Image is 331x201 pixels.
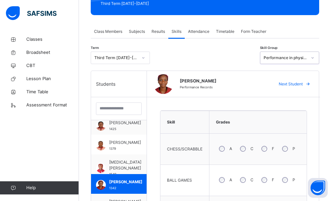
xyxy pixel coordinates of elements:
[26,102,79,108] span: Assessment Format
[180,78,267,84] span: [PERSON_NAME]
[272,146,274,152] label: F
[26,49,79,56] span: Broadsheet
[26,76,79,82] span: Lesson Plan
[109,159,141,171] span: [MEDICAL_DATA][PERSON_NAME]
[250,177,253,183] label: C
[129,29,145,34] span: Subjects
[109,179,142,185] span: [PERSON_NAME]
[91,46,99,50] span: Term
[96,163,106,173] img: 1549.png
[172,29,181,34] span: Skills
[96,121,106,131] img: 1425.png
[109,120,141,126] span: [PERSON_NAME]
[109,186,116,190] span: 1342
[94,29,122,34] span: Class Members
[308,178,328,198] button: Open asap
[279,81,303,87] span: Next Student
[264,55,307,61] div: Performance in physical skills
[96,141,106,150] img: 1379.png
[293,177,295,183] label: P
[109,140,141,145] span: [PERSON_NAME]
[109,172,116,176] span: 1549
[180,85,213,89] span: Performance Records
[167,177,192,183] span: BALL GAMES
[250,146,253,152] label: C
[6,6,57,20] img: safsims
[94,55,138,61] div: Third Term [DATE]-[DATE]
[96,80,115,87] span: Students
[101,1,222,7] span: Third Term [DATE]-[DATE]
[152,29,165,34] span: Results
[26,62,79,69] span: CBT
[188,29,209,34] span: Attendance
[109,127,116,131] span: 1425
[26,89,79,95] span: Time Table
[213,114,303,130] div: Grades
[26,36,79,43] span: Classes
[272,177,274,183] label: F
[241,29,266,34] span: Form Teacher
[109,147,116,150] span: 1379
[293,146,295,152] label: P
[260,46,277,50] span: Skill Group
[164,114,206,130] div: Skill
[26,185,79,191] span: Help
[216,29,234,34] span: Timetable
[229,177,232,183] label: A
[229,146,232,152] label: A
[96,180,106,190] img: 1342.png
[167,146,202,152] span: CHESS/SCRABBLE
